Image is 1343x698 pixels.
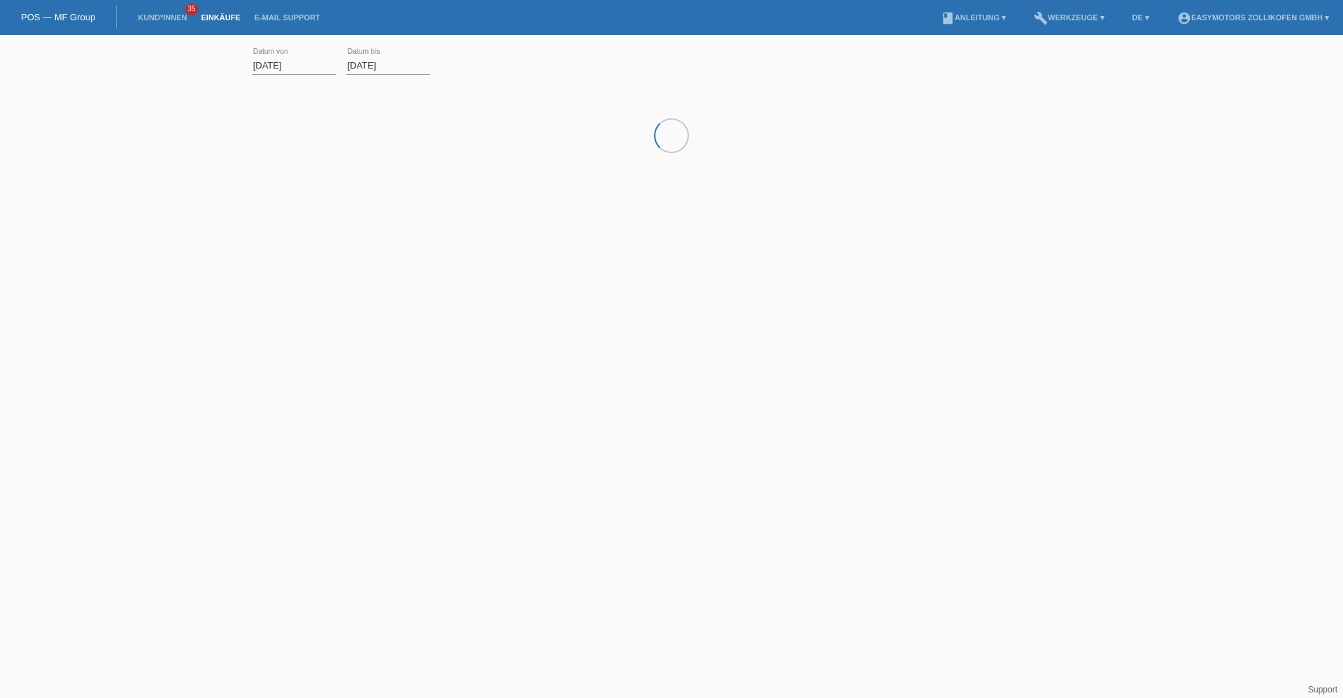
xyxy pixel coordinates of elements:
[131,13,194,22] a: Kund*innen
[941,11,955,25] i: book
[1027,13,1111,22] a: buildWerkzeuge ▾
[194,13,247,22] a: Einkäufe
[185,3,198,15] span: 35
[248,13,327,22] a: E-Mail Support
[934,13,1013,22] a: bookAnleitung ▾
[1125,13,1156,22] a: DE ▾
[1034,11,1048,25] i: build
[1308,685,1337,695] a: Support
[1170,13,1336,22] a: account_circleEasymotors Zollikofen GmbH ▾
[21,12,95,22] a: POS — MF Group
[1177,11,1191,25] i: account_circle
